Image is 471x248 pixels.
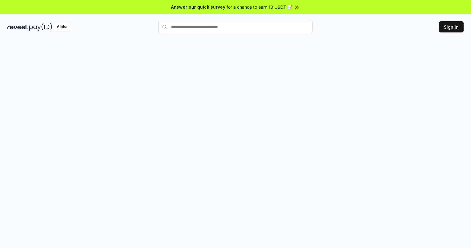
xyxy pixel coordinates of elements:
span: for a chance to earn 10 USDT 📝 [227,4,293,10]
button: Sign In [439,21,464,32]
img: reveel_dark [7,23,28,31]
span: Answer our quick survey [171,4,225,10]
div: Alpha [53,23,71,31]
img: pay_id [29,23,52,31]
